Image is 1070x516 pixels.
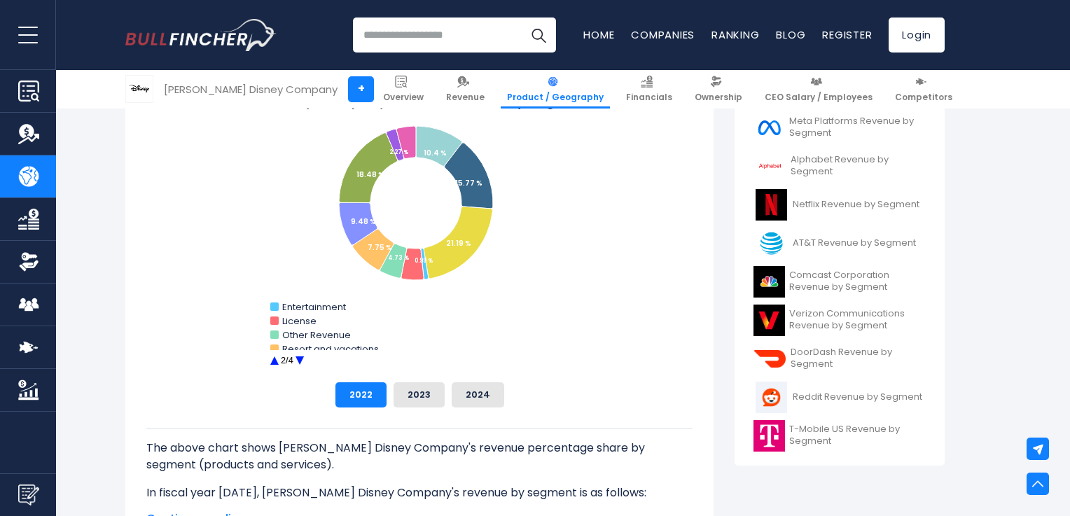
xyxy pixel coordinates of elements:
tspan: 10.4 % [424,148,447,158]
a: Reddit Revenue by Segment [745,378,934,417]
a: DoorDash Revenue by Segment [745,340,934,378]
a: + [348,76,374,102]
img: TMUS logo [753,420,785,452]
span: T-Mobile US Revenue by Segment [789,424,926,447]
span: Comcast Corporation Revenue by Segment [789,270,926,293]
img: Ownership [18,251,39,272]
button: 2022 [335,382,387,407]
span: Overview [383,92,424,103]
span: Netflix Revenue by Segment [793,199,919,211]
text: Entertainment [282,300,346,314]
img: DASH logo [753,343,786,375]
tspan: 7.75 % [368,242,392,253]
a: Ownership [688,70,749,109]
tspan: 2.27 % [389,148,408,156]
span: Meta Platforms Revenue by Segment [789,116,926,139]
a: Meta Platforms Revenue by Segment [745,109,934,147]
span: Verizon Communications Revenue by Segment [789,308,926,332]
img: DIS logo [126,76,153,102]
span: Reddit Revenue by Segment [793,391,922,403]
img: GOOGL logo [753,151,786,182]
svg: Walt Disney Company's Revenue Share by Segment [146,91,693,371]
img: RDDT logo [753,382,788,413]
a: Revenue [440,70,491,109]
tspan: 9.48 % [351,216,376,227]
tspan: 21.19 % [446,238,471,249]
span: Product / Geography [507,92,604,103]
text: 2/4 [281,355,293,365]
a: Comcast Corporation Revenue by Segment [745,263,934,301]
a: AT&T Revenue by Segment [745,224,934,263]
a: Verizon Communications Revenue by Segment [745,301,934,340]
img: VZ logo [753,305,785,336]
span: CEO Salary / Employees [765,92,873,103]
span: Competitors [895,92,952,103]
a: Register [822,27,872,42]
text: Other Revenue [282,328,351,342]
img: CMCSA logo [753,266,785,298]
span: AT&T Revenue by Segment [793,237,916,249]
text: Resort and vacations [282,342,379,356]
a: Alphabet Revenue by Segment [745,147,934,186]
span: DoorDash Revenue by Segment [791,347,926,370]
a: Product / Geography [501,70,610,109]
a: Netflix Revenue by Segment [745,186,934,224]
span: Revenue [446,92,485,103]
button: 2023 [394,382,445,407]
img: META logo [753,112,785,144]
img: NFLX logo [753,189,788,221]
img: T logo [753,228,788,259]
a: Financials [620,70,679,109]
a: Overview [377,70,430,109]
button: 2024 [452,382,504,407]
a: Competitors [889,70,959,109]
text: License [282,314,317,328]
a: Companies [631,27,695,42]
a: T-Mobile US Revenue by Segment [745,417,934,455]
a: Ranking [711,27,759,42]
div: [PERSON_NAME] Disney Company [164,81,338,97]
a: Go to homepage [125,19,276,51]
a: CEO Salary / Employees [758,70,879,109]
tspan: 0.99 % [415,257,433,265]
a: Home [583,27,614,42]
tspan: 4.73 % [388,254,409,262]
tspan: 15.77 % [455,178,482,188]
img: Bullfincher logo [125,19,277,51]
button: Search [521,18,556,53]
span: Alphabet Revenue by Segment [791,154,926,178]
span: Ownership [695,92,742,103]
p: In fiscal year [DATE], [PERSON_NAME] Disney Company's revenue by segment is as follows: [146,484,693,501]
p: The above chart shows [PERSON_NAME] Disney Company's revenue percentage share by segment (product... [146,440,693,473]
a: Blog [776,27,805,42]
tspan: 18.48 % [356,169,384,180]
span: Financials [626,92,672,103]
a: Login [889,18,945,53]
